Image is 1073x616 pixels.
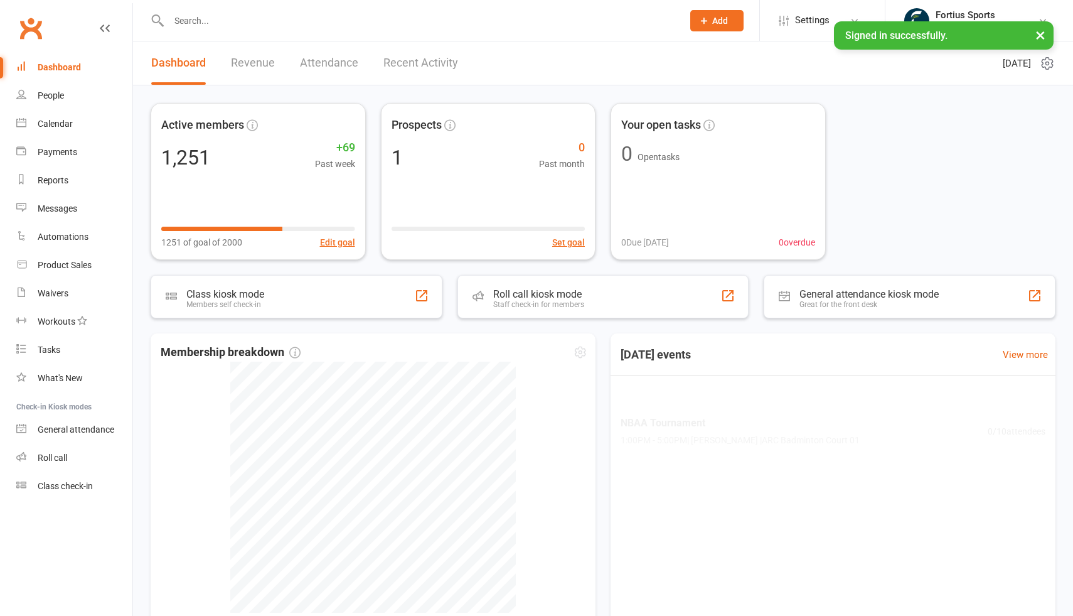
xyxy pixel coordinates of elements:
a: Tasks [16,336,132,364]
button: Add [690,10,744,31]
div: Workouts [38,316,75,327]
img: thumb_image1743802567.png [904,8,929,33]
a: General attendance kiosk mode [16,416,132,444]
span: 0 Due [DATE] [621,235,669,249]
div: 1,251 [161,148,210,168]
span: [DATE] [1003,56,1031,71]
a: Revenue [231,41,275,85]
a: View more [1003,347,1048,362]
a: Attendance [300,41,358,85]
h3: [DATE] events [611,343,701,366]
span: Membership breakdown [161,343,301,362]
div: Automations [38,232,88,242]
a: Product Sales [16,251,132,279]
span: NBAA Tournament [621,415,860,431]
div: Great for the front desk [799,300,939,309]
div: General attendance [38,424,114,435]
span: Prospects [392,116,442,134]
a: People [16,82,132,110]
div: Messages [38,203,77,213]
a: Reports [16,166,132,195]
a: Payments [16,138,132,166]
div: Class check-in [38,481,93,491]
div: Reports [38,175,68,185]
div: People [38,90,64,100]
div: Calendar [38,119,73,129]
div: Roll call [38,453,67,463]
a: Waivers [16,279,132,308]
a: Dashboard [16,53,132,82]
span: 1:00PM - 5:00PM | [PERSON_NAME] | ARC Badminton Court 01 [621,434,860,448]
div: Class kiosk mode [186,288,264,300]
div: Staff check-in for members [493,300,584,309]
a: Recent Activity [383,41,458,85]
span: 0 [539,139,585,157]
a: Class kiosk mode [16,472,132,500]
div: Roll call kiosk mode [493,288,584,300]
a: Messages [16,195,132,223]
div: Payments [38,147,77,157]
button: Edit goal [320,235,355,249]
span: +69 [315,139,355,157]
a: What's New [16,364,132,392]
button: Set goal [552,235,585,249]
span: Active members [161,116,244,134]
span: Past month [539,157,585,171]
span: 0 overdue [779,235,815,249]
a: Dashboard [151,41,206,85]
a: Automations [16,223,132,251]
input: Search... [165,12,674,30]
span: Signed in successfully. [845,30,948,41]
span: 1251 of goal of 2000 [161,235,242,249]
span: Past week [315,157,355,171]
span: Your open tasks [621,116,701,134]
div: General attendance kiosk mode [799,288,939,300]
a: Roll call [16,444,132,472]
a: Calendar [16,110,132,138]
div: Product Sales [38,260,92,270]
a: Workouts [16,308,132,336]
div: [GEOGRAPHIC_DATA] [936,21,1020,32]
span: 0 / 10 attendees [988,424,1045,438]
div: 0 [621,144,633,164]
div: 1 [392,148,403,168]
div: Members self check-in [186,300,264,309]
div: What's New [38,373,83,383]
div: Fortius Sports [936,9,1020,21]
div: Tasks [38,345,60,355]
div: Waivers [38,288,68,298]
div: Dashboard [38,62,81,72]
span: Add [712,16,728,26]
span: Settings [795,6,830,35]
a: Clubworx [15,13,46,44]
button: × [1029,21,1052,48]
span: Open tasks [638,152,680,162]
